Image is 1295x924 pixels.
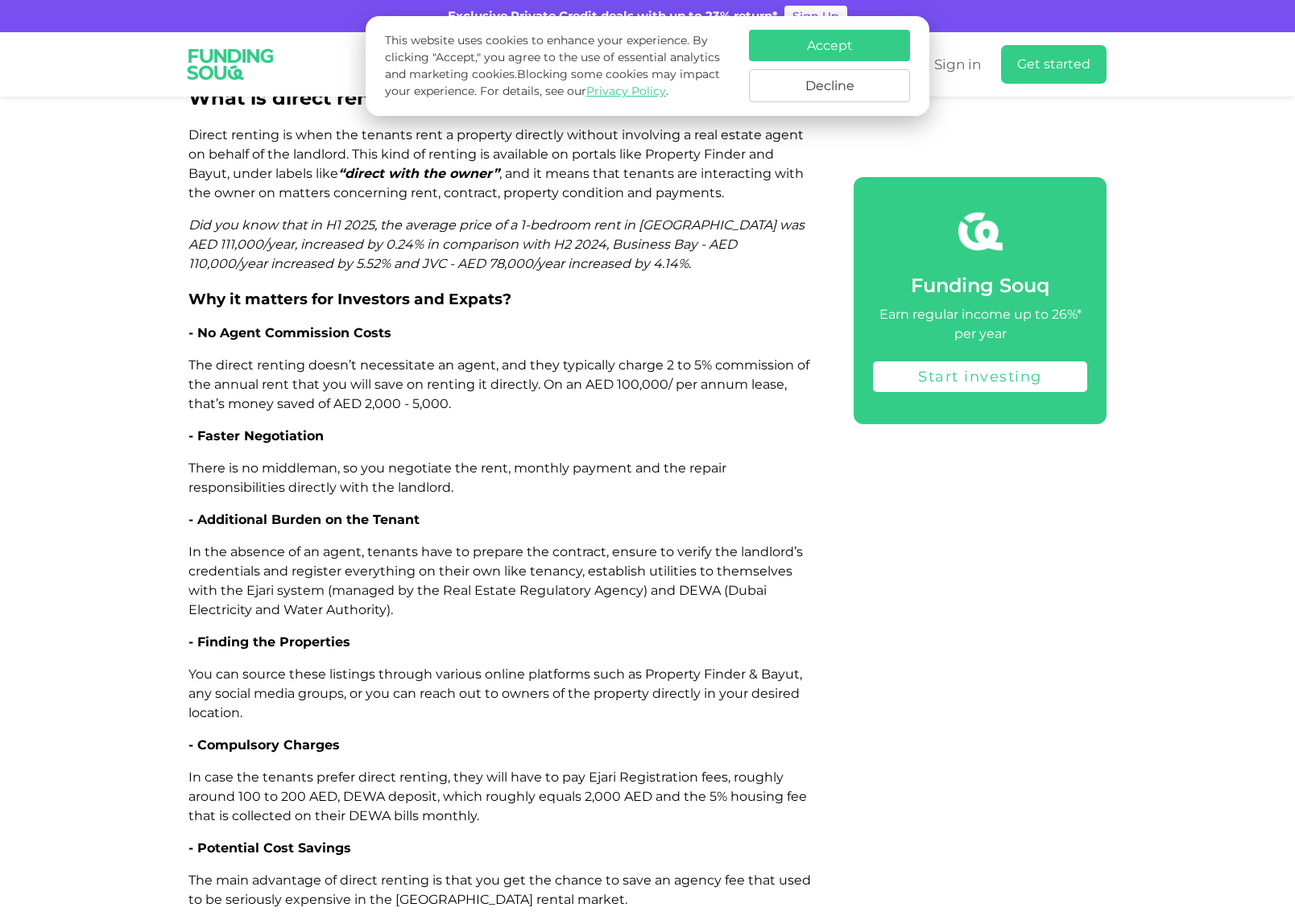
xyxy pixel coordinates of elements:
button: Decline [749,69,910,102]
img: Logo [176,35,285,93]
em: “direct with the owner” [338,166,499,181]
button: Accept [749,30,910,61]
span: - Compulsory Charges [188,737,340,753]
img: fsicon [958,209,1003,254]
div: Exclusive Private Credit deals with up to 23% return* [448,7,778,26]
span: Blocking some cookies may impact your experience. [385,67,720,98]
span: For details, see our . [480,84,668,98]
span: Funding Souq [911,274,1049,297]
span: Direct renting is when the tenants rent a property directly without involving a real estate agent... [188,127,804,200]
span: In the absence of an agent, tenants have to prepare the contract, ensure to verify the landlord’s... [188,544,803,617]
a: Start investing [873,361,1087,392]
span: In case the tenants prefer direct renting, they will have to pay Ejari Registration fees, roughly... [188,769,807,823]
span: You can source these listings through various online platforms such as Property Finder & Bayut, a... [188,666,802,720]
span: Sign in [934,56,981,72]
a: Sign Up [784,6,847,27]
span: - Potential Cost Savings [188,840,351,856]
span: There is no middleman, so you negotiate the rent, monthly payment and the repair responsibilities... [188,460,726,495]
span: Get started [1017,56,1090,72]
span: - Finding the Properties [188,634,350,650]
span: - Additional Burden on the Tenant [188,512,420,527]
a: Privacy Policy [586,84,666,98]
span: - No Agent Commission Costs [188,325,391,340]
div: Earn regular income up to 26%* per year [873,305,1087,344]
span: The main advantage of direct renting is that you get the chance to save an agency fee that used t... [188,872,811,907]
a: Sign in [930,52,981,78]
span: - Faster Negotiation [188,428,324,443]
p: This website uses cookies to enhance your experience. By clicking "Accept," you agree to the use ... [385,32,733,100]
span: The direct renting doesn’t necessitate an agent, and they typically charge 2 to 5% commission of ... [188,357,809,411]
span: Why it matters for Investors and Expats? [188,290,511,308]
span: What is direct renting in [GEOGRAPHIC_DATA]? [188,86,672,109]
span: Did you know that in H1 2025, the average price of a 1-bedroom rent in [GEOGRAPHIC_DATA] was AED ... [188,217,805,271]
